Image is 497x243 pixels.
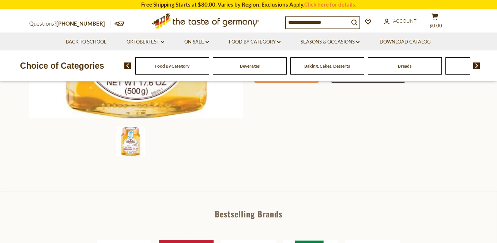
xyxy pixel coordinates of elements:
[304,63,350,69] a: Baking, Cakes, Desserts
[184,38,209,46] a: On Sale
[127,38,164,46] a: Oktoberfest
[240,63,260,69] a: Beverages
[473,62,480,69] img: next arrow
[304,1,356,8] a: Click here for details.
[429,23,442,29] span: $0.00
[29,19,110,29] p: Questions?
[56,20,105,27] a: [PHONE_NUMBER]
[116,127,145,156] img: Breitsamer Acacia Honey in Jar 17.6 oz
[66,38,106,46] a: Back to School
[424,13,446,31] button: $0.00
[380,38,431,46] a: Download Catalog
[384,17,417,25] a: Account
[398,63,411,69] a: Breads
[0,210,497,218] div: Bestselling Brands
[124,62,131,69] img: previous arrow
[155,63,189,69] a: Food By Category
[393,18,417,24] span: Account
[229,38,280,46] a: Food By Category
[301,38,359,46] a: Seasons & Occasions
